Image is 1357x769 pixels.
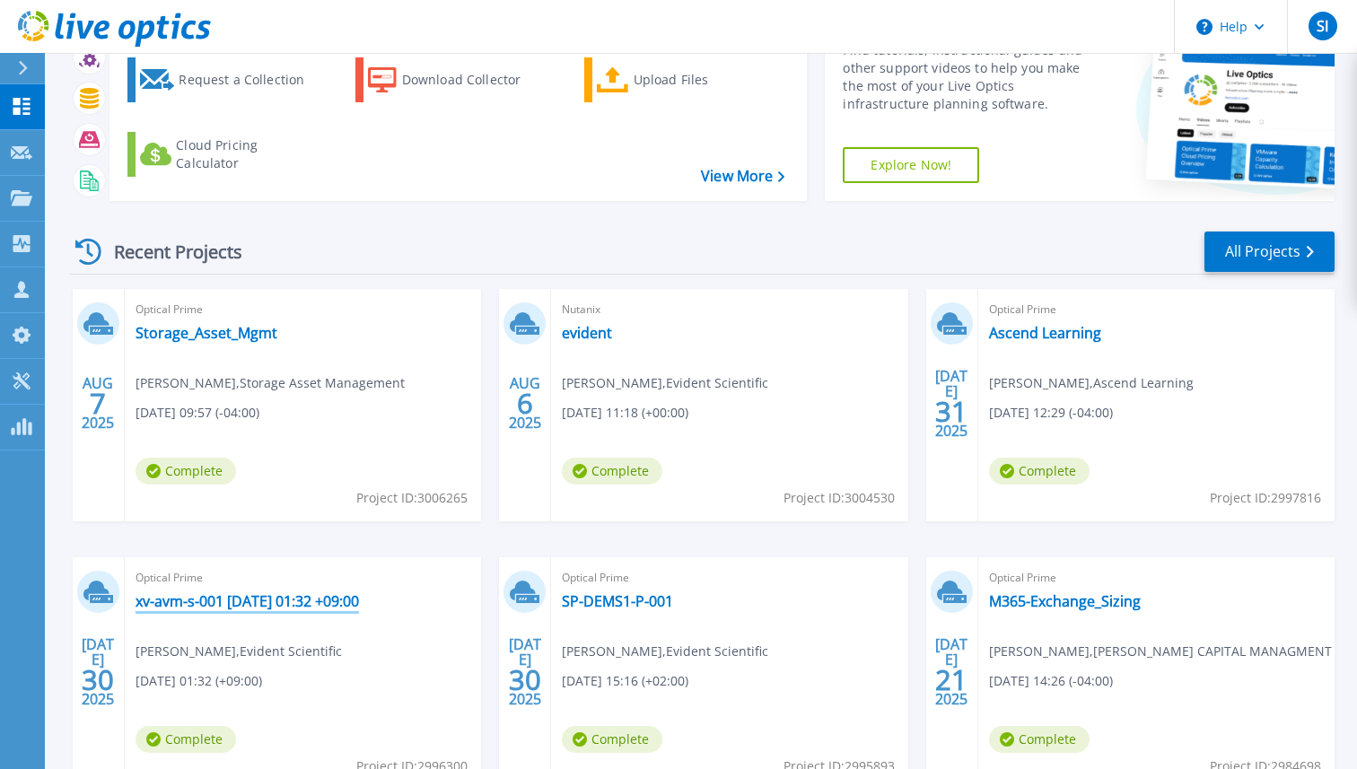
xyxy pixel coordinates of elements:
span: [DATE] 15:16 (+02:00) [562,671,688,691]
span: Optical Prime [136,300,470,319]
span: SI [1317,19,1328,33]
span: Optical Prime [989,300,1324,319]
div: Upload Files [634,62,777,98]
span: [DATE] 14:26 (-04:00) [989,671,1113,691]
div: [DATE] 2025 [81,639,115,704]
span: 30 [82,672,114,687]
a: evident [562,324,612,342]
div: [DATE] 2025 [934,371,968,436]
span: Complete [136,458,236,485]
span: Complete [989,726,1090,753]
span: Project ID: 2997816 [1210,488,1321,508]
div: [DATE] 2025 [934,639,968,704]
span: [DATE] 11:18 (+00:00) [562,403,688,423]
a: Upload Files [584,57,784,102]
span: Optical Prime [989,568,1324,588]
span: [DATE] 12:29 (-04:00) [989,403,1113,423]
span: [DATE] 09:57 (-04:00) [136,403,259,423]
a: Cloud Pricing Calculator [127,132,328,177]
div: AUG 2025 [81,371,115,436]
span: Project ID: 3006265 [356,488,468,508]
div: AUG 2025 [508,371,542,436]
span: 7 [90,396,106,411]
a: All Projects [1204,232,1335,272]
a: Request a Collection [127,57,328,102]
span: Project ID: 3004530 [784,488,895,508]
span: 30 [509,672,541,687]
span: [PERSON_NAME] , Evident Scientific [562,642,768,661]
span: Complete [989,458,1090,485]
div: Find tutorials, instructional guides and other support videos to help you make the most of your L... [843,41,1099,113]
span: 21 [935,672,967,687]
a: Storage_Asset_Mgmt [136,324,277,342]
a: Download Collector [355,57,556,102]
span: [PERSON_NAME] , [PERSON_NAME] CAPITAL MANAGMENT [989,642,1332,661]
span: [PERSON_NAME] , Evident Scientific [562,373,768,393]
span: 6 [517,396,533,411]
span: 31 [935,404,967,419]
span: [PERSON_NAME] , Evident Scientific [136,642,342,661]
div: [DATE] 2025 [508,639,542,704]
a: Explore Now! [843,147,979,183]
a: M365-Exchange_Sizing [989,592,1141,610]
span: Complete [136,726,236,753]
a: Ascend Learning [989,324,1101,342]
span: Nutanix [562,300,897,319]
a: xv-avm-s-001 [DATE] 01:32 +09:00 [136,592,359,610]
a: SP-DEMS1-P-001 [562,592,673,610]
span: [PERSON_NAME] , Storage Asset Management [136,373,405,393]
a: View More [701,168,784,185]
div: Cloud Pricing Calculator [176,136,320,172]
span: [PERSON_NAME] , Ascend Learning [989,373,1194,393]
span: Optical Prime [562,568,897,588]
div: Download Collector [402,62,546,98]
div: Recent Projects [69,230,267,274]
span: Complete [562,458,662,485]
span: Optical Prime [136,568,470,588]
span: Complete [562,726,662,753]
div: Request a Collection [179,62,322,98]
span: [DATE] 01:32 (+09:00) [136,671,262,691]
